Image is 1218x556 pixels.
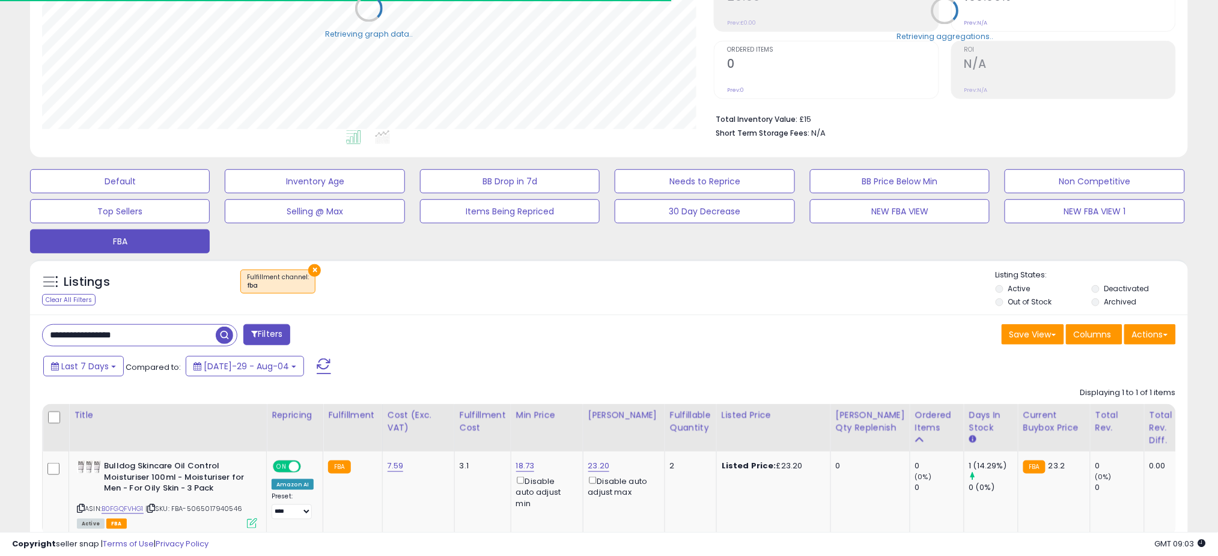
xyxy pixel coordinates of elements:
button: Needs to Reprice [615,169,794,193]
button: NEW FBA VIEW [810,199,990,223]
div: fba [247,282,309,290]
button: Save View [1002,324,1064,345]
div: Clear All Filters [42,294,96,306]
div: Repricing [272,409,318,422]
span: All listings currently available for purchase on Amazon [77,519,105,529]
small: FBA [1023,461,1046,474]
div: 1 (14.29%) [969,461,1018,471]
small: (0%) [915,472,932,482]
label: Active [1008,283,1031,294]
button: Top Sellers [30,199,210,223]
a: Terms of Use [103,538,154,549]
div: Fulfillable Quantity [670,409,711,434]
div: 0.00 [1149,461,1168,471]
img: 41SMjDrxmUL._SL40_.jpg [77,461,101,473]
div: Current Buybox Price [1023,409,1085,434]
div: £23.20 [722,461,821,471]
span: FBA [106,519,127,529]
button: Selling @ Max [225,199,404,223]
button: Inventory Age [225,169,404,193]
button: Columns [1066,324,1122,345]
div: Cost (Exc. VAT) [388,409,449,434]
div: [PERSON_NAME] [588,409,660,422]
span: OFF [299,462,318,472]
h5: Listings [64,274,110,291]
a: Privacy Policy [156,538,209,549]
div: Displaying 1 to 1 of 1 items [1080,387,1176,399]
div: Total Rev. Diff. [1149,409,1172,447]
span: | SKU: FBA-5065017940546 [145,504,242,513]
a: 23.20 [588,460,610,472]
div: 0 [915,461,964,471]
div: Disable auto adjust min [516,474,574,509]
button: × [308,264,321,277]
div: Preset: [272,492,314,519]
button: NEW FBA VIEW 1 [1005,199,1184,223]
div: Days In Stock [969,409,1013,434]
span: Fulfillment channel : [247,273,309,291]
button: BB Drop in 7d [420,169,600,193]
small: Days In Stock. [969,434,976,445]
div: Title [74,409,261,422]
label: Deactivated [1104,283,1149,294]
b: Bulldog Skincare Oil Control Moisturiser 100ml - Moisturiser for Men - For Oily Skin - 3 Pack [104,461,250,497]
div: 0 (0%) [969,482,1018,493]
button: 30 Day Decrease [615,199,794,223]
label: Archived [1104,297,1136,307]
div: Retrieving aggregations.. [897,31,993,42]
div: 2 [670,461,707,471]
button: Non Competitive [1005,169,1184,193]
div: 0 [836,461,901,471]
div: Fulfillment [328,409,377,422]
a: 18.73 [516,460,535,472]
label: Out of Stock [1008,297,1052,307]
a: 7.59 [388,460,404,472]
small: FBA [328,461,350,474]
span: [DATE]-29 - Aug-04 [204,360,289,372]
button: Actions [1124,324,1176,345]
div: Retrieving graph data.. [325,29,413,40]
button: Last 7 Days [43,356,124,376]
div: 3.1 [460,461,502,471]
button: FBA [30,229,210,253]
button: BB Price Below Min [810,169,990,193]
span: Compared to: [126,361,181,373]
div: ASIN: [77,461,257,527]
div: seller snap | | [12,539,209,550]
div: Fulfillment Cost [460,409,506,434]
div: Ordered Items [915,409,959,434]
b: Listed Price: [722,460,776,471]
div: Amazon AI [272,479,314,490]
a: B0FGQFVHG1 [102,504,144,514]
span: Last 7 Days [61,360,109,372]
th: Please note that this number is a calculation based on your required days of coverage and your ve... [830,404,910,452]
p: Listing States: [996,270,1188,281]
span: ON [274,462,289,472]
div: Total Rev. [1095,409,1139,434]
button: Default [30,169,210,193]
strong: Copyright [12,538,56,549]
span: 2025-08-12 09:03 GMT [1155,538,1206,549]
div: 0 [1095,461,1144,471]
span: Columns [1074,328,1112,340]
div: [PERSON_NAME] Qty Replenish [836,409,905,434]
button: Filters [243,324,290,345]
small: (0%) [1095,472,1112,482]
div: Disable auto adjust max [588,474,656,498]
span: 23.2 [1049,460,1065,471]
div: Min Price [516,409,578,422]
div: Listed Price [722,409,826,422]
button: [DATE]-29 - Aug-04 [186,356,304,376]
button: Items Being Repriced [420,199,600,223]
div: 0 [1095,482,1144,493]
div: 0 [915,482,964,493]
